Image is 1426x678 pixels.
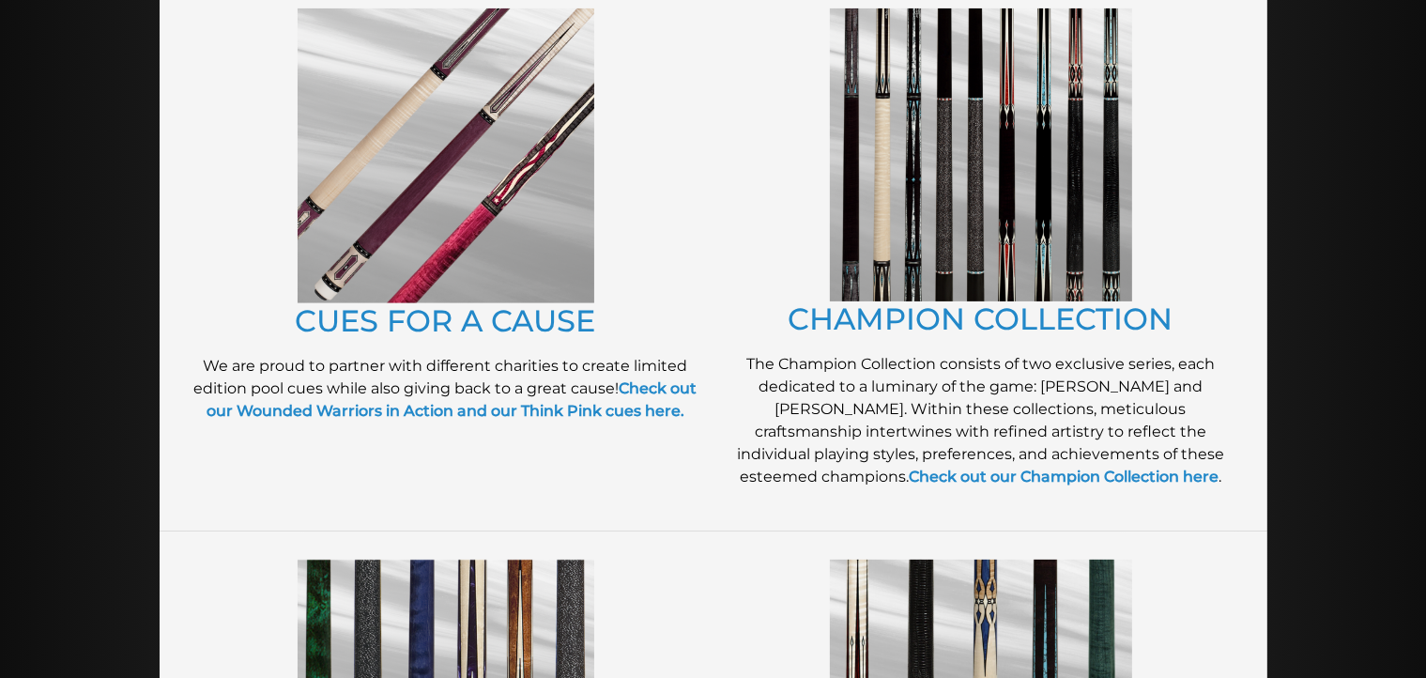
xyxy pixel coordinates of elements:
[188,355,704,423] p: We are proud to partner with different charities to create limited edition pool cues while also g...
[909,468,1219,485] a: Check out our Champion Collection here
[789,300,1173,337] a: CHAMPION COLLECTION
[207,379,698,420] a: Check out our Wounded Warriors in Action and our Think Pink cues here.
[723,353,1239,488] p: The Champion Collection consists of two exclusive series, each dedicated to a luminary of the gam...
[296,302,596,339] a: CUES FOR A CAUSE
